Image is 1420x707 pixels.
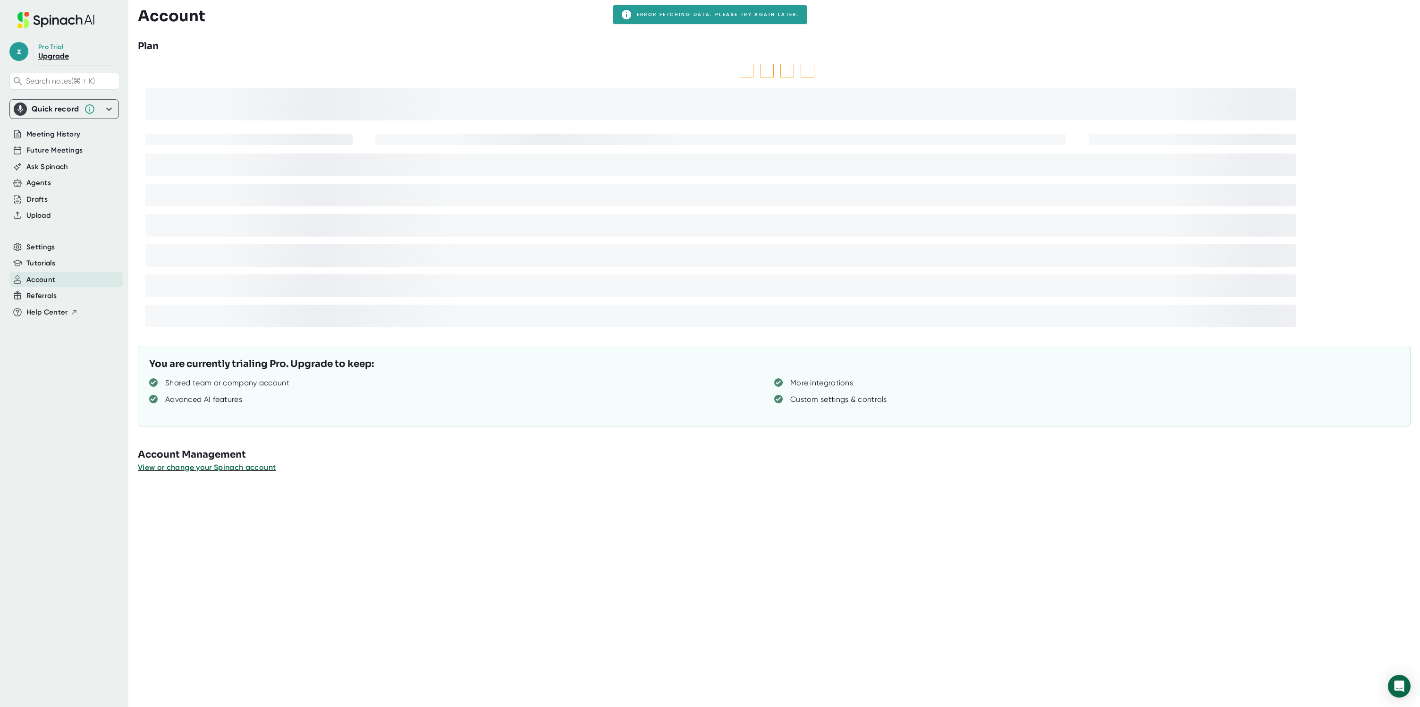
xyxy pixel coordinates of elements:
button: Settings [26,242,55,253]
button: View or change your Spinach account [138,462,276,473]
button: Drafts [26,194,48,205]
button: Agents [26,178,51,188]
button: Account [26,274,55,285]
span: Help Center [26,307,68,318]
div: Quick record [14,100,115,119]
span: View or change your Spinach account [138,463,276,472]
button: Referrals [26,290,57,301]
div: Custom settings & controls [790,395,887,404]
button: Ask Spinach [26,162,68,172]
button: Meeting History [26,129,80,140]
div: Shared team or company account [165,378,289,388]
span: z [9,42,28,61]
div: Open Intercom Messenger [1388,675,1411,698]
div: Quick record [32,104,79,114]
h3: Plan [138,39,159,53]
div: Pro Trial [38,43,65,51]
h3: You are currently trialing Pro. Upgrade to keep: [149,357,374,371]
h3: Account [138,7,205,25]
div: Advanced AI features [165,395,242,404]
span: Search notes (⌘ + K) [26,77,95,85]
div: More integrations [790,378,853,388]
h3: Account Management [138,448,1420,462]
button: Future Meetings [26,145,83,156]
button: Upload [26,210,51,221]
button: Tutorials [26,258,55,269]
a: Upgrade [38,51,69,60]
button: Help Center [26,307,78,318]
